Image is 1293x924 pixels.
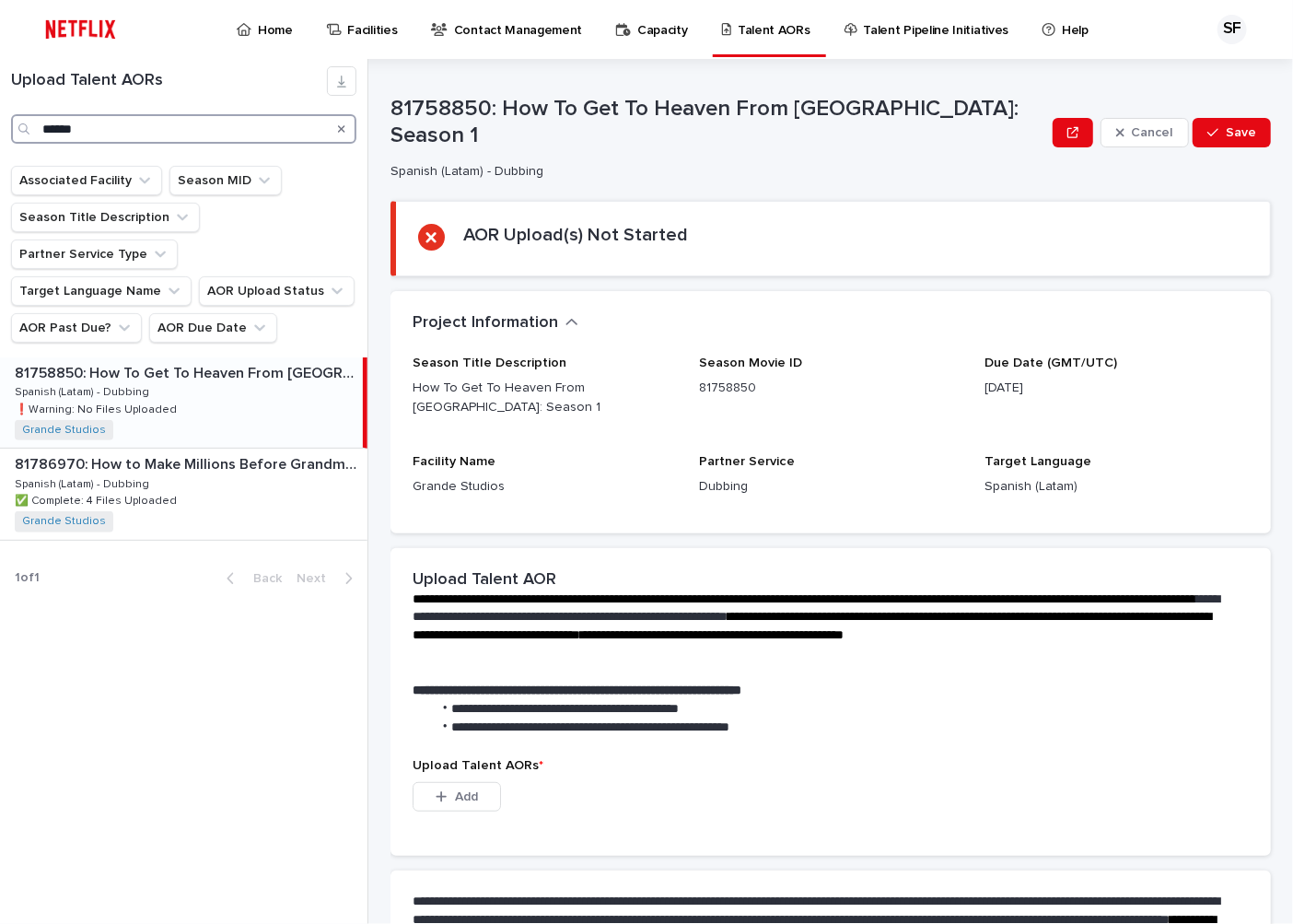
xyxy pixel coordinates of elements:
[413,477,677,497] p: Grande Studios
[22,515,106,528] a: Grande Studios
[699,357,802,369] span: Season Movie ID
[413,379,677,417] p: How To Get To Heaven From [GEOGRAPHIC_DATA]: Season 1
[11,114,356,144] input: Search
[297,572,337,585] span: Next
[11,240,178,269] button: Partner Service Type
[169,166,282,195] button: Season MID
[15,400,181,416] p: ❗️Warning: No Files Uploaded
[463,224,688,246] h2: AOR Upload(s) Not Started
[984,379,1249,398] p: [DATE]
[1193,118,1271,147] button: Save
[413,782,501,812] button: Add
[390,96,1045,149] p: 81758850: How To Get To Heaven From [GEOGRAPHIC_DATA]: Season 1
[984,477,1249,497] p: Spanish (Latam)
[390,164,1038,180] p: Spanish (Latam) - Dubbing
[1101,118,1189,147] button: Cancel
[242,572,282,585] span: Back
[413,455,495,468] span: Facility Name
[289,570,367,587] button: Next
[199,276,355,306] button: AOR Upload Status
[212,570,289,587] button: Back
[984,357,1117,369] span: Due Date (GMT/UTC)
[15,452,364,474] p: 81786970: How to Make Millions Before Grandma Dies
[413,570,556,591] h2: Upload Talent AOR
[1132,126,1173,139] span: Cancel
[15,474,153,491] p: Spanish (Latam) - Dubbing
[413,759,543,772] span: Upload Talent AORs
[699,455,795,468] span: Partner Service
[413,313,558,333] h2: Project Information
[37,11,124,48] img: ifQbXi3ZQGMSEF7WDB7W
[1226,126,1256,139] span: Save
[984,455,1091,468] span: Target Language
[11,71,327,91] h1: Upload Talent AORs
[15,382,153,399] p: Spanish (Latam) - Dubbing
[11,203,200,232] button: Season Title Description
[11,166,162,195] button: Associated Facility
[22,424,106,437] a: Grande Studios
[699,477,963,497] p: Dubbing
[11,313,142,343] button: AOR Past Due?
[149,313,277,343] button: AOR Due Date
[11,276,192,306] button: Target Language Name
[455,790,478,803] span: Add
[15,361,359,382] p: 81758850: How To Get To Heaven From Belfast: Season 1
[15,491,181,508] p: ✅ Complete: 4 Files Uploaded
[699,379,963,398] p: 81758850
[413,357,566,369] span: Season Title Description
[1217,15,1247,44] div: SF
[413,313,578,333] button: Project Information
